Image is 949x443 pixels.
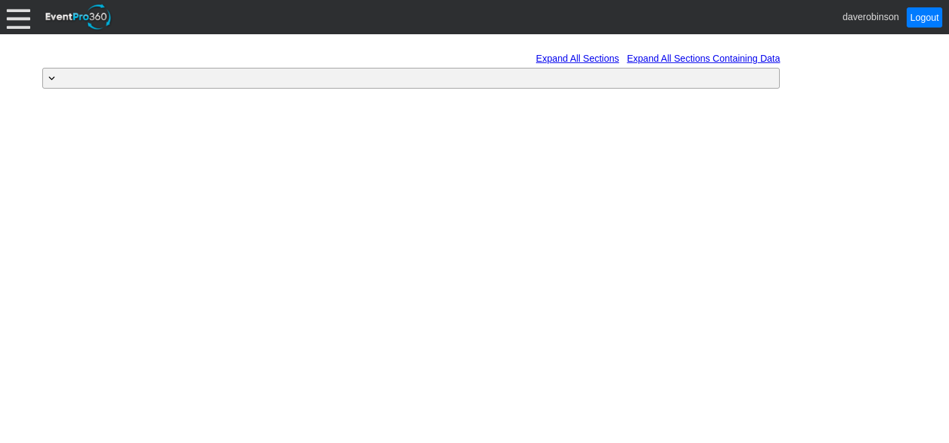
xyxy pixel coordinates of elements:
a: Expand All Sections [536,53,619,64]
div: Menu: Click or 'Crtl+M' to toggle menu open/close [7,5,30,29]
a: Expand All Sections Containing Data [627,53,780,64]
img: EventPro360 [44,2,114,32]
span: daverobinson [842,11,899,21]
a: Logout [907,7,942,28]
